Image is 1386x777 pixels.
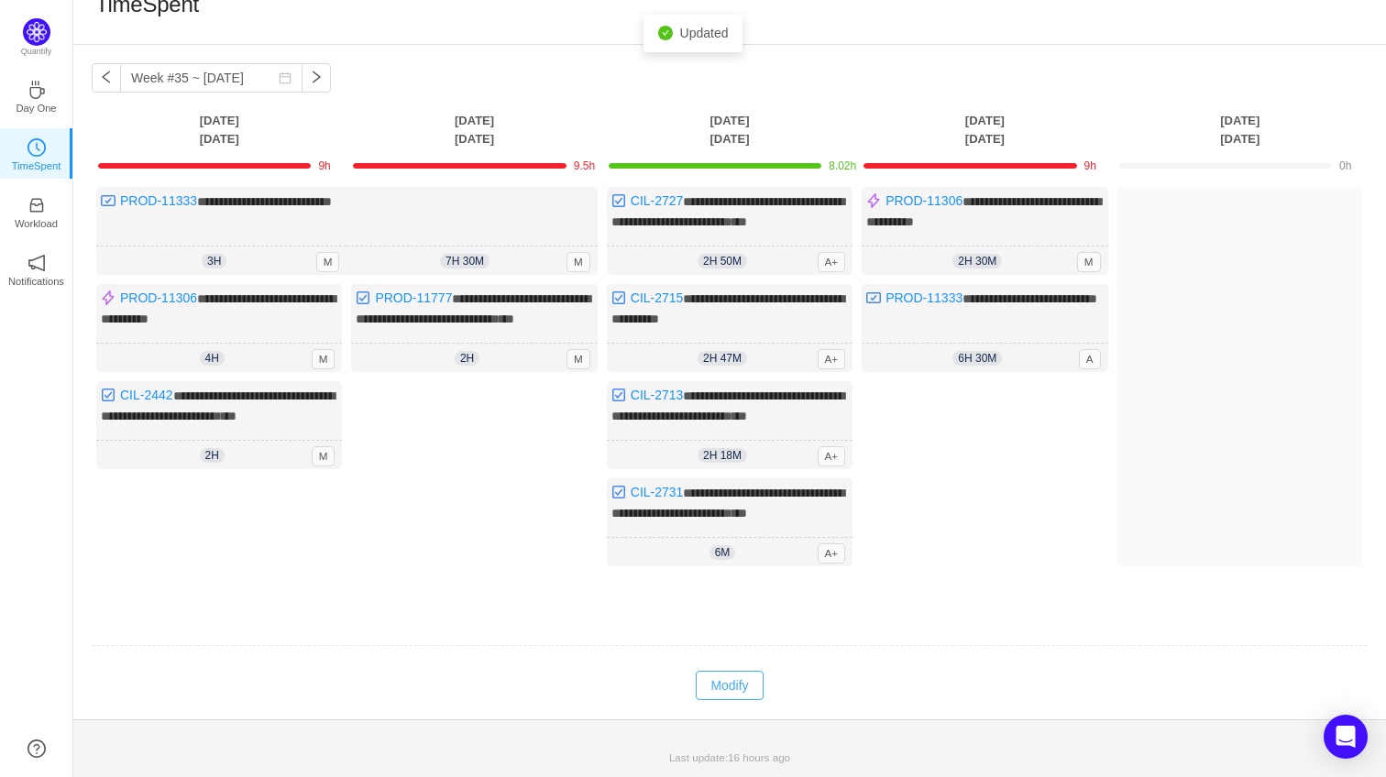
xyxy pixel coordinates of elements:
span: M [566,349,590,369]
span: 2h 30m [952,254,1002,268]
img: 10307 [866,193,881,208]
span: 2h [200,448,225,463]
img: 10307 [101,290,115,305]
span: 2h 50m [698,254,747,268]
span: M [312,349,335,369]
th: [DATE] [DATE] [602,111,857,148]
a: CIL-2727 [631,193,684,208]
i: icon: clock-circle [27,138,46,157]
span: M [1077,252,1101,272]
span: 6h 30m [952,351,1002,366]
button: Modify [696,671,763,700]
span: M [316,252,340,272]
img: 10300 [101,193,115,208]
span: A+ [818,543,846,564]
span: 3h [202,254,226,268]
span: 7h 30m [440,254,489,268]
span: 2h 47m [698,351,747,366]
span: 9.5h [574,159,595,172]
button: icon: right [302,63,331,93]
a: icon: clock-circleTimeSpent [27,144,46,162]
th: [DATE] [DATE] [1113,111,1368,148]
a: PROD-11306 [120,290,197,305]
img: 10318 [101,388,115,402]
a: CIL-2442 [120,388,173,402]
span: Last update: [669,751,790,763]
span: A+ [818,252,846,272]
i: icon: coffee [27,81,46,99]
a: icon: notificationNotifications [27,259,46,278]
span: 2h [455,351,479,366]
img: 10300 [866,290,881,305]
span: A+ [818,446,846,466]
th: [DATE] [DATE] [92,111,346,148]
a: PROD-11333 [120,193,197,208]
th: [DATE] [DATE] [857,111,1112,148]
span: 9h [318,159,330,172]
p: Day One [16,100,56,116]
p: TimeSpent [12,158,61,174]
a: PROD-11777 [375,290,452,305]
span: 0h [1339,159,1351,172]
a: icon: coffeeDay One [27,86,46,104]
a: PROD-11306 [885,193,962,208]
a: icon: inboxWorkload [27,202,46,220]
img: 10318 [611,290,626,305]
span: M [312,446,335,466]
i: icon: inbox [27,196,46,214]
span: 16 hours ago [728,751,790,763]
i: icon: notification [27,254,46,272]
span: A [1079,349,1101,369]
span: 6m [709,545,736,560]
th: [DATE] [DATE] [346,111,601,148]
a: CIL-2731 [631,485,684,499]
span: 9h [1084,159,1096,172]
a: CIL-2713 [631,388,684,402]
button: icon: left [92,63,121,93]
a: icon: question-circle [27,739,46,758]
i: icon: check-circle [658,26,673,40]
img: 10318 [611,388,626,402]
p: Workload [15,215,58,232]
span: 8.02h [829,159,856,172]
a: PROD-11333 [885,290,962,305]
i: icon: calendar [279,71,291,84]
span: M [566,252,590,272]
a: CIL-2715 [631,290,684,305]
span: A+ [818,349,846,369]
img: 10318 [611,193,626,208]
p: Quantify [21,46,52,59]
p: Notifications [8,273,64,290]
div: Open Intercom Messenger [1324,715,1368,759]
span: 4h [200,351,225,366]
span: Updated [680,26,729,40]
input: Select a week [120,63,302,93]
img: Quantify [23,18,50,46]
img: 10318 [356,290,370,305]
span: 2h 18m [698,448,747,463]
img: 10318 [611,485,626,499]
